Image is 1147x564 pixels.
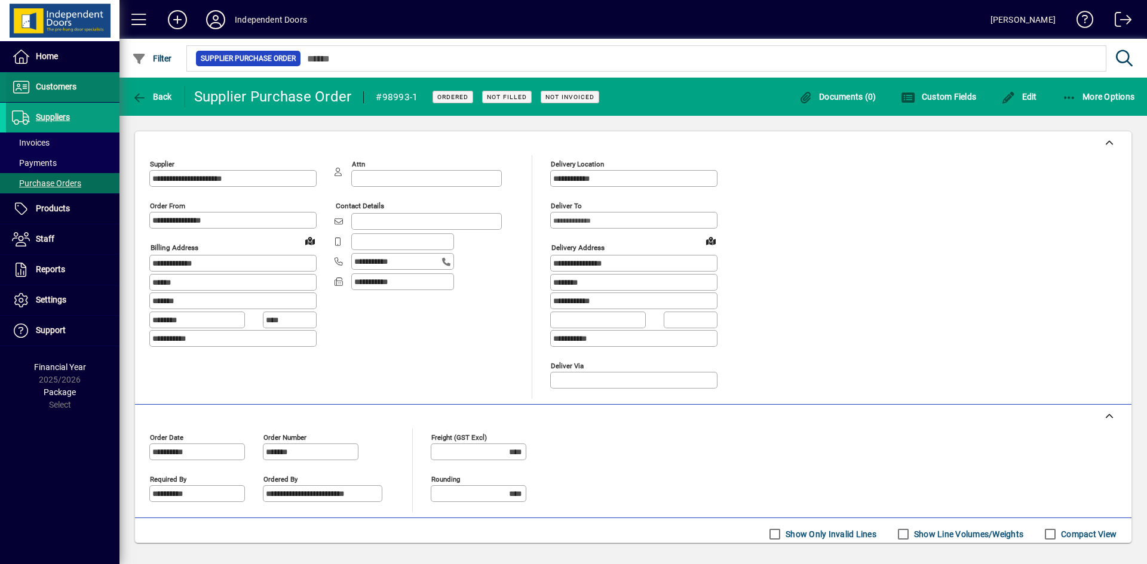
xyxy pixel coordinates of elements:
[300,231,320,250] a: View on map
[352,160,365,168] mat-label: Attn
[431,474,460,483] mat-label: Rounding
[263,474,298,483] mat-label: Ordered by
[6,173,119,193] a: Purchase Orders
[194,87,352,106] div: Supplier Purchase Order
[1062,92,1135,101] span: More Options
[12,178,81,188] span: Purchase Orders
[437,93,468,101] span: Ordered
[901,92,976,101] span: Custom Fields
[150,474,186,483] mat-label: Required by
[796,86,879,107] button: Documents (0)
[1001,92,1037,101] span: Edit
[44,387,76,397] span: Package
[6,316,119,346] a: Support
[551,160,604,168] mat-label: Delivery Location
[783,528,876,540] label: Show Only Invalid Lines
[6,224,119,254] a: Staff
[150,433,183,441] mat-label: Order date
[1106,2,1132,41] a: Logout
[36,204,70,213] span: Products
[998,86,1040,107] button: Edit
[36,295,66,304] span: Settings
[1068,2,1094,41] a: Knowledge Base
[129,48,175,69] button: Filter
[36,51,58,61] span: Home
[6,153,119,173] a: Payments
[158,9,197,30] button: Add
[36,325,66,335] span: Support
[6,285,119,315] a: Settings
[990,10,1056,29] div: [PERSON_NAME]
[36,234,54,244] span: Staff
[487,93,527,101] span: Not Filled
[201,53,296,64] span: Supplier Purchase Order
[912,528,1023,540] label: Show Line Volumes/Weights
[119,86,185,107] app-page-header-button: Back
[898,86,979,107] button: Custom Fields
[132,92,172,101] span: Back
[6,72,119,102] a: Customers
[132,54,172,63] span: Filter
[36,264,65,274] span: Reports
[6,194,119,224] a: Products
[6,255,119,285] a: Reports
[551,202,582,210] mat-label: Deliver To
[12,138,50,147] span: Invoices
[799,92,876,101] span: Documents (0)
[129,86,175,107] button: Back
[551,361,584,369] mat-label: Deliver via
[376,88,418,107] div: #98993-1
[263,433,306,441] mat-label: Order number
[36,82,76,91] span: Customers
[34,362,86,372] span: Financial Year
[6,132,119,153] a: Invoices
[545,93,594,101] span: Not Invoiced
[12,158,57,168] span: Payments
[150,202,185,210] mat-label: Order from
[1059,528,1117,540] label: Compact View
[36,112,70,122] span: Suppliers
[1059,86,1138,107] button: More Options
[235,10,307,29] div: Independent Doors
[6,42,119,72] a: Home
[701,231,720,250] a: View on map
[431,433,487,441] mat-label: Freight (GST excl)
[150,160,174,168] mat-label: Supplier
[197,9,235,30] button: Profile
